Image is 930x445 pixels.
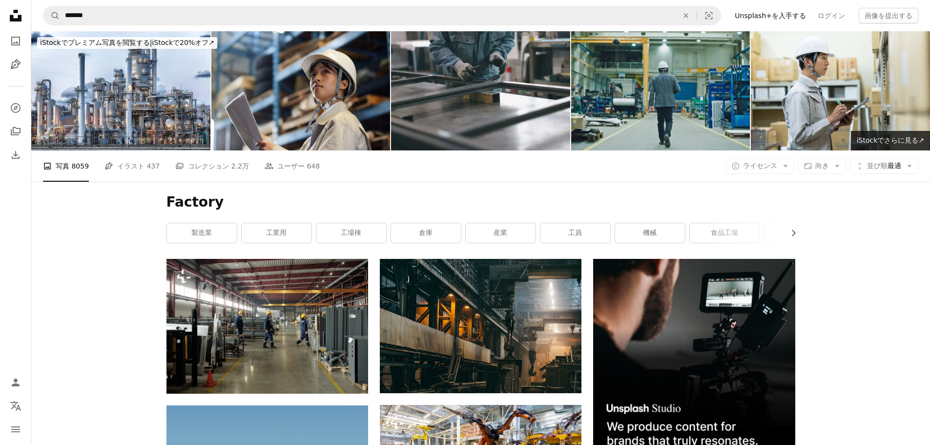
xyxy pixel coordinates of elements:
span: iStockで20%オフ ↗ [40,39,214,46]
a: コレクション [6,122,25,141]
span: iStockでさらに見る ↗ [857,136,924,144]
span: iStockでプレミアム写真を閲覧する | [40,39,152,46]
button: 全てクリア [675,6,697,25]
a: 産業 [466,223,536,243]
img: 工場で働く産業労働者 [391,31,570,150]
span: 648 [307,161,320,171]
a: 倉庫 [391,223,461,243]
span: 2.2万 [231,161,249,171]
button: 向き [798,158,846,174]
a: ヘルメットと青い作業服を着て、コンプレッサユニットの間を歩く工場従業員のグループ [166,322,368,331]
a: 探す [6,98,25,118]
span: 並び順 [867,162,888,170]
span: 最適 [867,161,901,171]
button: メニュー [6,420,25,439]
a: ユーザー 648 [265,150,320,182]
span: ライセンス [743,162,777,170]
form: サイト内でビジュアルを探す [43,6,721,25]
img: ヘルメットと青い作業服を着て、コンプレッサユニットの間を歩く工場従業員のグループ [166,259,368,393]
button: 画像を提出する [859,8,918,23]
img: Oil refinery plant, Chemical factory, Oil and Gas Industrial zone, oil pipeline with valves in la... [31,31,210,150]
a: イラスト 437 [104,150,160,182]
a: iStockでプレミアム写真を閲覧する|iStockで20%オフ↗ [31,31,223,55]
a: イラスト [6,55,25,74]
img: 黒い金属製の空の建物 [380,259,581,393]
span: 437 [147,161,160,171]
a: 建物 [765,223,834,243]
span: 向き [815,162,829,170]
a: 写真 [6,31,25,51]
a: 黒い金属製の空の建物 [380,321,581,330]
a: 工員 [540,223,610,243]
button: 並び順最適 [850,158,918,174]
button: ビジュアル検索 [697,6,721,25]
img: 工場の倉庫を歩く男性検査官 [571,31,750,150]
button: リストを右にスクロールする [785,223,795,243]
button: 言語 [6,396,25,416]
a: 機械 [615,223,685,243]
a: コレクション 2.2万 [175,150,249,182]
button: Unsplashで検索する [43,6,60,25]
button: ライセンス [726,158,794,174]
a: 工場棟 [316,223,386,243]
a: ログイン / 登録する [6,373,25,392]
img: A man managing luggage in a warehouse [751,31,930,150]
a: iStockでさらに見る↗ [851,131,930,150]
h1: Factory [166,193,795,211]
a: 製造業 [167,223,237,243]
a: Unsplash+を入手する [729,8,812,23]
a: ダウンロード履歴 [6,145,25,165]
a: ログイン [812,8,851,23]
a: 食品工場 [690,223,760,243]
a: 工業用 [242,223,311,243]
img: 工場を視察する作業服の女性 [211,31,391,150]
